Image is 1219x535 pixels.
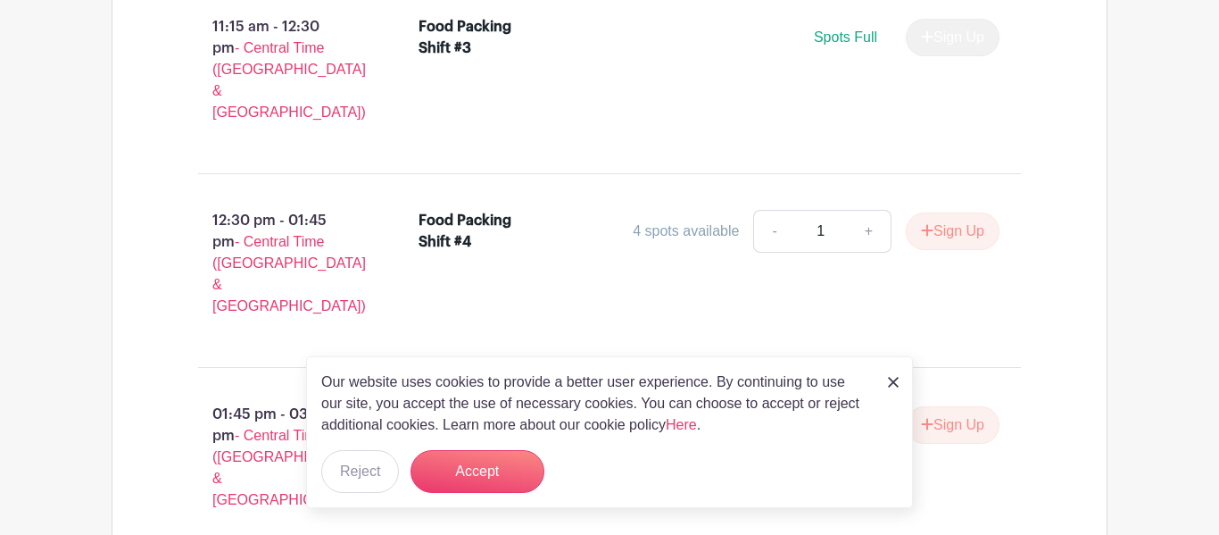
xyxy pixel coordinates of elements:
[419,16,543,59] div: Food Packing Shift #3
[321,372,869,436] p: Our website uses cookies to provide a better user experience. By continuing to use our site, you ...
[847,210,891,253] a: +
[170,397,390,518] p: 01:45 pm - 03:00 pm
[906,406,999,444] button: Sign Up
[814,29,877,45] span: Spots Full
[633,221,739,242] div: 4 spots available
[212,234,366,313] span: - Central Time ([GEOGRAPHIC_DATA] & [GEOGRAPHIC_DATA])
[170,203,390,324] p: 12:30 pm - 01:45 pm
[410,450,544,493] button: Accept
[666,417,697,432] a: Here
[888,377,899,388] img: close_button-5f87c8562297e5c2d7936805f587ecaba9071eb48480494691a3f1689db116b3.svg
[753,210,794,253] a: -
[212,428,366,507] span: - Central Time ([GEOGRAPHIC_DATA] & [GEOGRAPHIC_DATA])
[419,210,543,253] div: Food Packing Shift #4
[906,213,999,250] button: Sign Up
[212,40,366,120] span: - Central Time ([GEOGRAPHIC_DATA] & [GEOGRAPHIC_DATA])
[170,9,390,130] p: 11:15 am - 12:30 pm
[321,450,399,493] button: Reject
